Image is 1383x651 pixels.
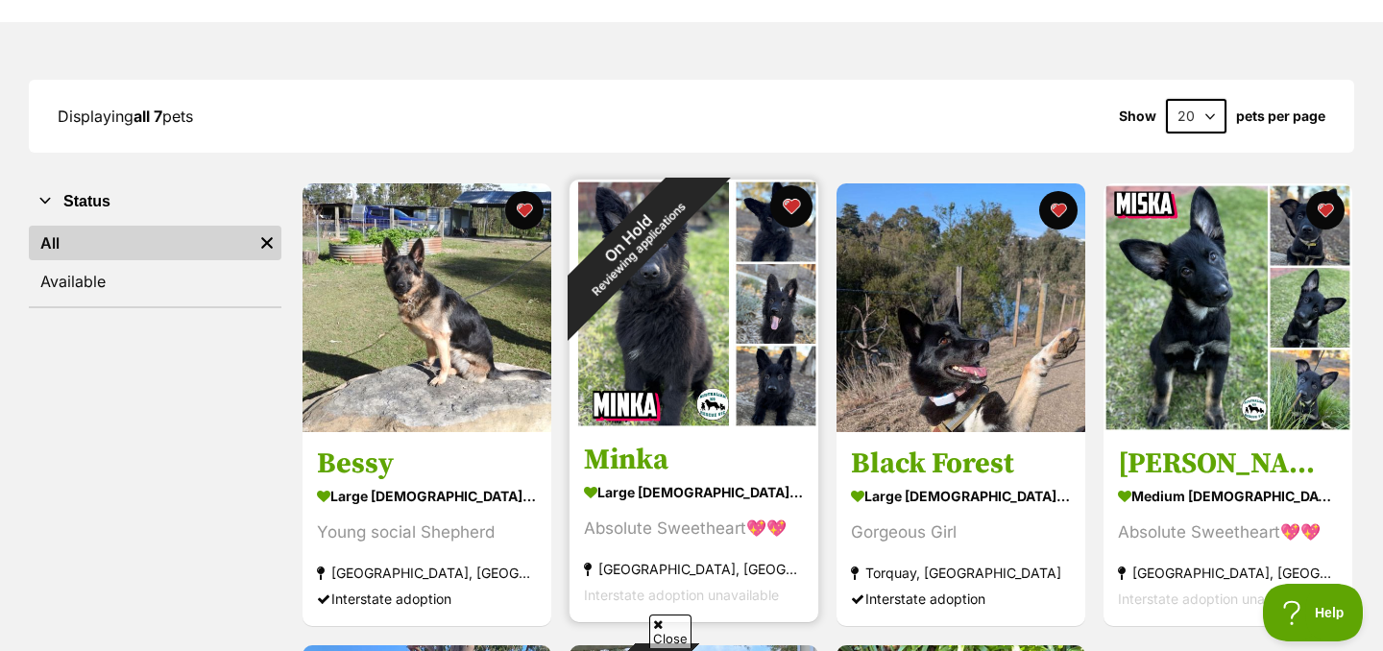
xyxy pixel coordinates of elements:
h3: [PERSON_NAME] [1118,446,1338,483]
span: Show [1119,108,1156,124]
div: [GEOGRAPHIC_DATA], [GEOGRAPHIC_DATA] [1118,561,1338,587]
div: Status [29,222,281,306]
button: favourite [1039,191,1078,229]
iframe: Help Scout Beacon - Open [1263,584,1364,641]
div: [GEOGRAPHIC_DATA], [GEOGRAPHIC_DATA] [584,557,804,583]
div: Young social Shepherd [317,520,537,546]
strong: all 7 [133,107,162,126]
div: [GEOGRAPHIC_DATA], [GEOGRAPHIC_DATA] [317,561,537,587]
span: Close [649,615,691,648]
div: medium [DEMOGRAPHIC_DATA] Dog [1118,483,1338,511]
button: favourite [770,185,813,228]
div: Interstate adoption [317,587,537,613]
h3: Minka [584,443,804,479]
span: Reviewing applications [590,200,689,299]
div: large [DEMOGRAPHIC_DATA] Dog [584,479,804,507]
div: Absolute Sweetheart💖💖 [584,517,804,542]
h3: Black Forest [851,446,1071,483]
img: Black Forest [837,183,1085,432]
div: On Hold [527,137,740,350]
span: Interstate adoption unavailable [1118,591,1313,608]
div: large [DEMOGRAPHIC_DATA] Dog [317,483,537,511]
span: Displaying pets [58,107,193,126]
div: Torquay, [GEOGRAPHIC_DATA] [851,561,1071,587]
a: Minka large [DEMOGRAPHIC_DATA] Dog Absolute Sweetheart💖💖 [GEOGRAPHIC_DATA], [GEOGRAPHIC_DATA] Int... [570,428,818,623]
h3: Bessy [317,446,537,483]
img: Miska [1104,183,1352,432]
a: All [29,226,253,260]
div: large [DEMOGRAPHIC_DATA] Dog [851,483,1071,511]
div: Absolute Sweetheart💖💖 [1118,520,1338,546]
button: favourite [505,191,544,229]
a: Available [29,264,281,299]
button: favourite [1306,191,1345,229]
label: pets per page [1236,108,1325,124]
a: Bessy large [DEMOGRAPHIC_DATA] Dog Young social Shepherd [GEOGRAPHIC_DATA], [GEOGRAPHIC_DATA] Int... [303,432,551,627]
a: On HoldReviewing applications [570,413,818,432]
button: Status [29,189,281,214]
span: Interstate adoption unavailable [584,588,779,604]
a: [PERSON_NAME] medium [DEMOGRAPHIC_DATA] Dog Absolute Sweetheart💖💖 [GEOGRAPHIC_DATA], [GEOGRAPHIC_... [1104,432,1352,627]
div: Interstate adoption [851,587,1071,613]
div: Gorgeous Girl [851,520,1071,546]
a: Black Forest large [DEMOGRAPHIC_DATA] Dog Gorgeous Girl Torquay, [GEOGRAPHIC_DATA] Interstate ado... [837,432,1085,627]
img: Bessy [303,183,551,432]
a: Remove filter [253,226,281,260]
